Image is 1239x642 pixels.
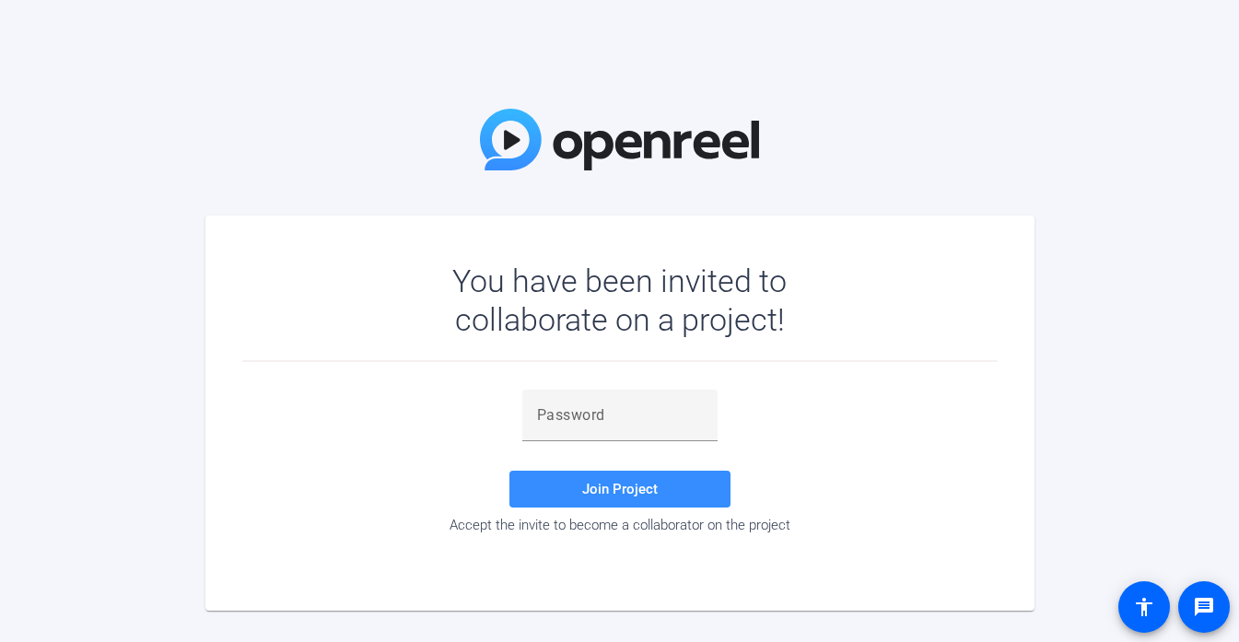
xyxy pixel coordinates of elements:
mat-icon: accessibility [1133,596,1155,618]
div: You have been invited to collaborate on a project! [399,262,840,339]
input: Password [537,404,703,426]
span: Join Project [582,481,658,497]
div: Accept the invite to become a collaborator on the project [242,517,998,533]
img: OpenReel Logo [480,109,760,170]
mat-icon: message [1193,596,1215,618]
button: Join Project [509,471,731,508]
